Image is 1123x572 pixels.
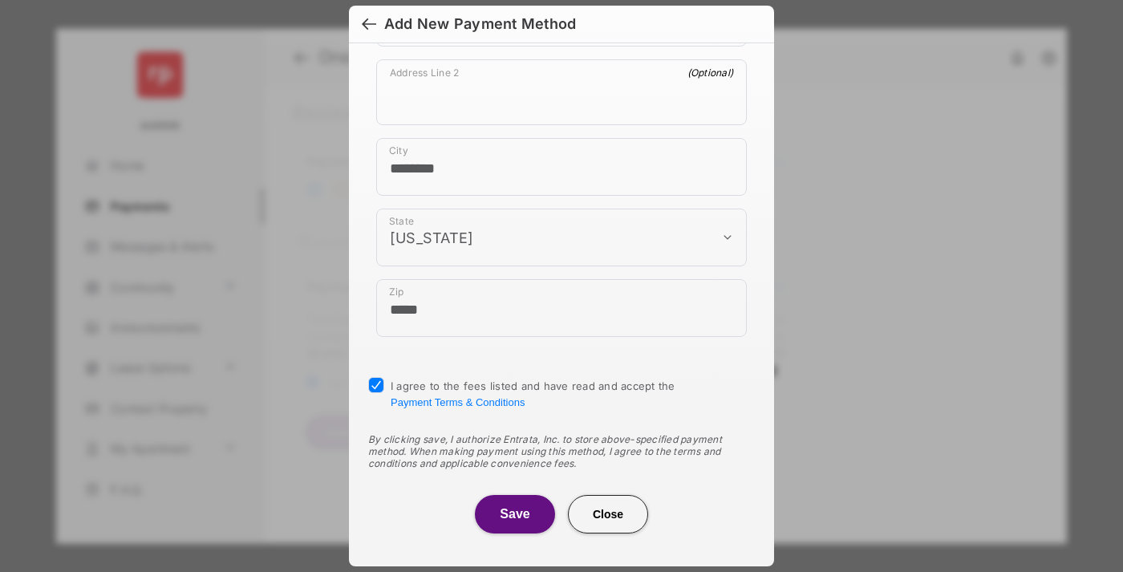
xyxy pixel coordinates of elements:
div: payment_method_screening[postal_addresses][postalCode] [376,279,747,337]
div: By clicking save, I authorize Entrata, Inc. to store above-specified payment method. When making ... [368,433,755,469]
div: Add New Payment Method [384,15,576,33]
span: I agree to the fees listed and have read and accept the [391,379,675,408]
button: Save [475,495,555,533]
div: payment_method_screening[postal_addresses][locality] [376,138,747,196]
button: Close [568,495,648,533]
button: I agree to the fees listed and have read and accept the [391,396,525,408]
div: payment_method_screening[postal_addresses][administrativeArea] [376,209,747,266]
div: payment_method_screening[postal_addresses][addressLine2] [376,59,747,125]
